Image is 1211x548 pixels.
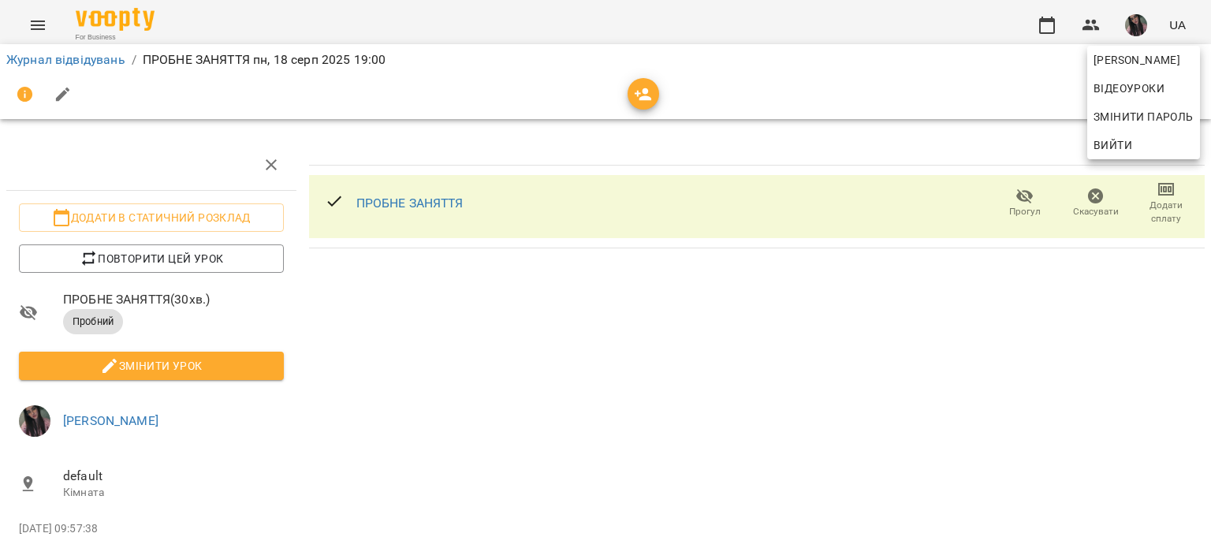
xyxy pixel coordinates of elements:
[1087,103,1200,131] a: Змінити пароль
[1087,74,1171,103] a: Відеоуроки
[1094,50,1194,69] span: [PERSON_NAME]
[1094,107,1194,126] span: Змінити пароль
[1094,136,1132,155] span: Вийти
[1094,79,1164,98] span: Відеоуроки
[1087,131,1200,159] button: Вийти
[1087,46,1200,74] a: [PERSON_NAME]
